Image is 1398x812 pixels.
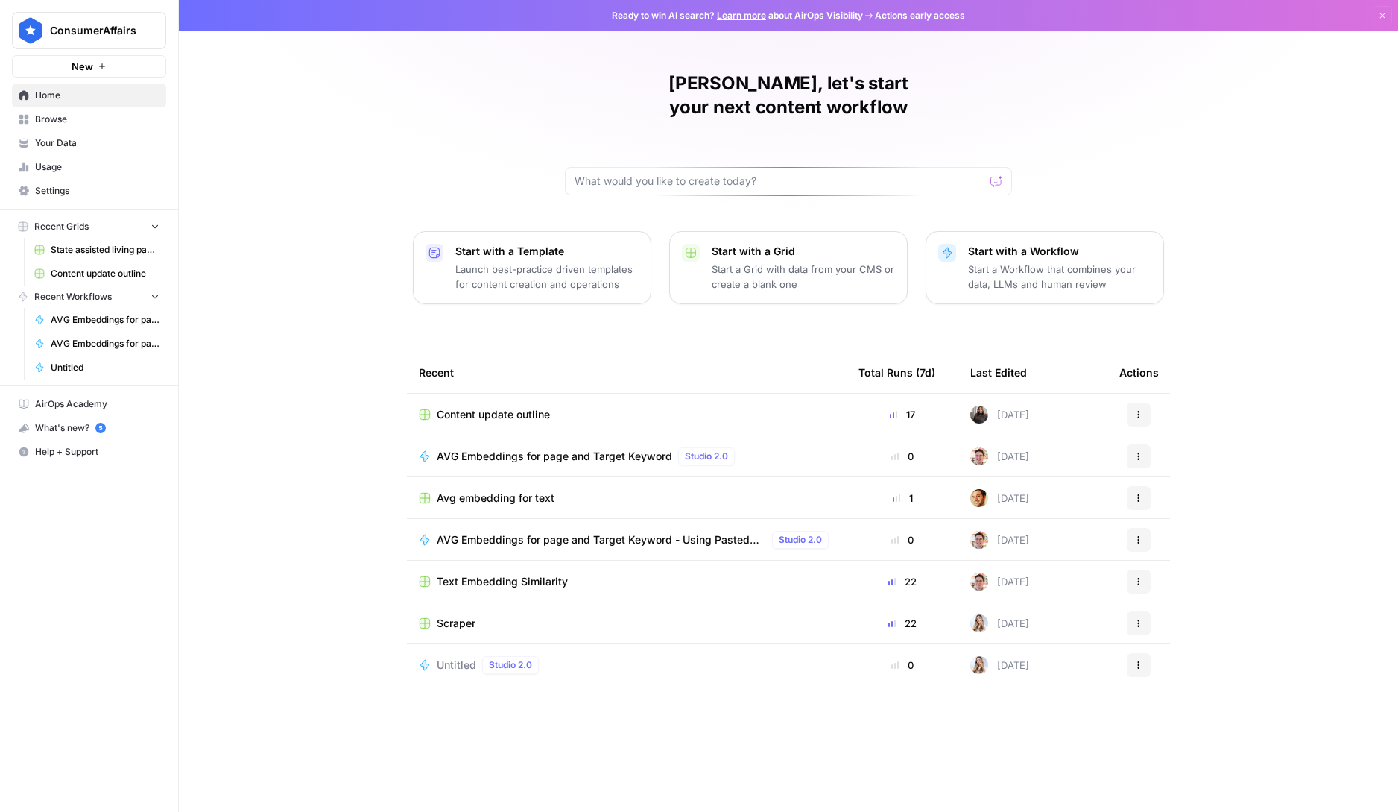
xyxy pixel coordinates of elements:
span: Actions early access [875,9,965,22]
div: 22 [858,616,946,631]
input: What would you like to create today? [575,174,984,189]
span: Browse [35,113,159,126]
span: Content update outline [51,267,159,280]
a: Scraper [419,616,835,631]
div: 0 [858,658,946,673]
span: Home [35,89,159,102]
span: Your Data [35,136,159,150]
div: Actions [1119,352,1159,393]
img: cligphsu63qclrxpa2fa18wddixk [970,531,988,549]
div: [DATE] [970,406,1029,424]
img: 7dkj40nmz46gsh6f912s7bk0kz0q [970,489,988,507]
div: [DATE] [970,573,1029,591]
a: Untitled [28,356,166,380]
span: Avg embedding for text [437,491,554,506]
div: [DATE] [970,447,1029,465]
a: AVG Embeddings for page and Target Keyword - Using Pasted page contentStudio 2.0 [419,531,835,549]
a: Settings [12,179,166,203]
a: AVG Embeddings for page and Target Keyword - Using Pasted page content [28,332,166,356]
a: 5 [95,423,106,433]
a: UntitledStudio 2.0 [419,656,835,674]
a: Home [12,84,166,107]
div: [DATE] [970,656,1029,674]
span: Untitled [437,658,476,673]
a: AVG Embeddings for page and Target Keyword [28,308,166,332]
a: Content update outline [28,262,166,286]
div: 0 [858,532,946,547]
button: New [12,55,166,78]
img: ConsumerAffairs Logo [17,17,44,44]
button: Recent Workflows [12,286,166,308]
a: AirOps Academy [12,392,166,416]
span: Content update outline [437,407,550,422]
span: Recent Workflows [34,290,112,303]
text: 5 [98,424,102,432]
span: Ready to win AI search? about AirOps Visibility [612,9,863,22]
div: What's new? [13,417,165,439]
a: Content update outline [419,407,835,422]
img: m0zrohvfaclqwxyk91j4244nb85g [970,406,988,424]
h1: [PERSON_NAME], let's start your next content workflow [565,72,1012,119]
p: Start a Grid with data from your CMS or create a blank one [712,262,895,292]
div: Total Runs (7d) [858,352,935,393]
span: Untitled [51,361,159,374]
div: 0 [858,449,946,464]
button: Workspace: ConsumerAffairs [12,12,166,49]
img: 6lzcvtqrom6glnstmpsj9w10zs8o [970,656,988,674]
div: 1 [858,491,946,506]
a: Your Data [12,131,166,155]
span: Studio 2.0 [685,450,728,463]
span: Recent Grids [34,220,89,233]
span: AirOps Academy [35,397,159,411]
p: Start with a Workflow [968,244,1151,259]
span: New [72,59,93,74]
div: [DATE] [970,489,1029,507]
div: 17 [858,407,946,422]
span: AVG Embeddings for page and Target Keyword - Using Pasted page content [51,337,159,350]
button: Start with a WorkflowStart a Workflow that combines your data, LLMs and human review [926,231,1164,304]
img: cligphsu63qclrxpa2fa18wddixk [970,447,988,465]
button: Help + Support [12,440,166,464]
div: [DATE] [970,614,1029,632]
span: AVG Embeddings for page and Target Keyword [51,313,159,327]
span: Text Embedding Similarity [437,574,568,589]
a: Learn more [717,10,766,21]
img: cligphsu63qclrxpa2fa18wddixk [970,573,988,591]
a: Text Embedding Similarity [419,574,835,589]
a: State assisted living pages [28,238,166,262]
span: Usage [35,160,159,174]
button: Start with a TemplateLaunch best-practice driven templates for content creation and operations [413,231,651,304]
span: State assisted living pages [51,243,159,256]
a: AVG Embeddings for page and Target KeywordStudio 2.0 [419,447,835,465]
div: Last Edited [970,352,1027,393]
div: [DATE] [970,531,1029,549]
span: Studio 2.0 [489,658,532,672]
div: Recent [419,352,835,393]
span: AVG Embeddings for page and Target Keyword - Using Pasted page content [437,532,766,547]
span: Scraper [437,616,475,631]
a: Browse [12,107,166,131]
div: 22 [858,574,946,589]
a: Usage [12,155,166,179]
span: Studio 2.0 [779,533,822,547]
button: Recent Grids [12,215,166,238]
img: 6lzcvtqrom6glnstmpsj9w10zs8o [970,614,988,632]
p: Start with a Grid [712,244,895,259]
p: Launch best-practice driven templates for content creation and operations [455,262,639,292]
button: Start with a GridStart a Grid with data from your CMS or create a blank one [669,231,908,304]
button: What's new? 5 [12,416,166,440]
p: Start with a Template [455,244,639,259]
span: Help + Support [35,445,159,459]
span: AVG Embeddings for page and Target Keyword [437,449,672,464]
span: Settings [35,184,159,198]
a: Avg embedding for text [419,491,835,506]
span: ConsumerAffairs [50,23,140,38]
p: Start a Workflow that combines your data, LLMs and human review [968,262,1151,292]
